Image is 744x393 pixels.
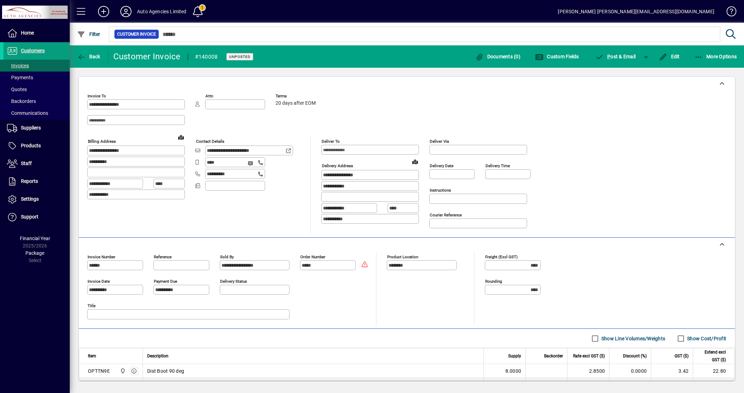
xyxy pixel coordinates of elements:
span: Communications [7,110,48,116]
span: Terms [276,94,317,98]
div: 2.8500 [572,368,605,375]
span: GST ($) [675,352,689,360]
a: Backorders [3,95,70,107]
span: Rate excl GST ($) [573,352,605,360]
span: Custom Fields [535,54,579,59]
span: Item [88,352,96,360]
button: Filter [75,28,102,40]
mat-label: Courier Reference [430,213,462,217]
mat-label: Delivery date [430,163,453,168]
button: Documents (0) [473,50,522,63]
span: Products [21,143,41,148]
a: Support [3,208,70,226]
div: OPTTN9E [88,368,110,375]
mat-label: Reference [154,254,172,259]
span: Discount (%) [623,352,647,360]
mat-label: Payment due [154,279,177,284]
span: Quotes [7,87,27,92]
mat-label: Instructions [430,188,451,193]
td: 22.80 [693,364,735,378]
mat-label: Title [88,303,96,308]
mat-label: Invoice To [88,94,106,98]
div: #140008 [195,51,218,62]
mat-label: Attn [205,94,213,98]
a: Settings [3,191,70,208]
mat-label: Delivery time [486,163,510,168]
span: Invoices [7,63,29,68]
span: Edit [659,54,680,59]
td: 17.10 [693,378,735,392]
a: Staff [3,155,70,172]
button: More Options [693,50,739,63]
mat-label: Order number [300,254,325,259]
span: Filter [77,31,100,37]
button: Edit [657,50,682,63]
mat-label: Freight (excl GST) [485,254,518,259]
span: Extend excl GST ($) [697,348,726,364]
a: Products [3,137,70,155]
span: P [607,54,610,59]
span: Package [25,250,44,256]
a: View on map [409,156,421,167]
span: Settings [21,196,39,202]
div: Auto Agencies Limited [137,6,187,17]
a: Suppliers [3,119,70,137]
mat-label: Deliver To [322,139,340,144]
div: [PERSON_NAME] [PERSON_NAME][EMAIL_ADDRESS][DOMAIN_NAME] [558,6,714,17]
span: Customers [21,48,45,53]
button: Back [75,50,102,63]
mat-label: Invoice date [88,279,110,284]
a: Knowledge Base [721,1,735,24]
button: Send SMS [243,155,260,172]
span: Staff [21,161,32,166]
mat-label: Deliver via [430,139,449,144]
span: Financial Year [20,236,50,241]
a: Payments [3,72,70,83]
button: Custom Fields [533,50,581,63]
a: Reports [3,173,70,190]
span: More Options [694,54,737,59]
label: Show Cost/Profit [686,335,726,342]
label: Show Line Volumes/Weights [600,335,665,342]
span: Description [147,352,168,360]
span: Documents (0) [475,54,520,59]
span: Support [21,214,38,220]
div: Customer Invoice [113,51,181,62]
span: Payments [7,75,33,80]
td: 3.42 [651,364,693,378]
mat-label: Product location [387,254,418,259]
app-page-header-button: Back [70,50,108,63]
span: Suppliers [21,125,41,131]
span: 8.0000 [505,368,521,375]
a: Home [3,24,70,42]
span: Back [77,54,100,59]
td: 2.57 [651,378,693,392]
span: ost & Email [595,54,636,59]
span: Dist Boot 90 deg [147,368,184,375]
a: Communications [3,107,70,119]
button: Add [92,5,115,18]
button: Post & Email [592,50,639,63]
td: 0.0000 [609,378,651,392]
mat-label: Invoice number [88,254,115,259]
a: Quotes [3,83,70,95]
span: Supply [508,352,521,360]
span: Rangiora [118,367,126,375]
button: Profile [115,5,137,18]
mat-label: Sold by [220,254,234,259]
span: Customer Invoice [117,31,156,38]
span: Backorders [7,98,36,104]
td: 0.0000 [609,364,651,378]
a: Invoices [3,60,70,72]
span: Reports [21,178,38,184]
a: View on map [175,132,187,143]
span: Unposted [229,54,250,59]
span: Backorder [544,352,563,360]
span: Home [21,30,34,36]
mat-label: Delivery status [220,279,247,284]
mat-label: Rounding [485,279,502,284]
span: 20 days after EOM [276,101,316,106]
